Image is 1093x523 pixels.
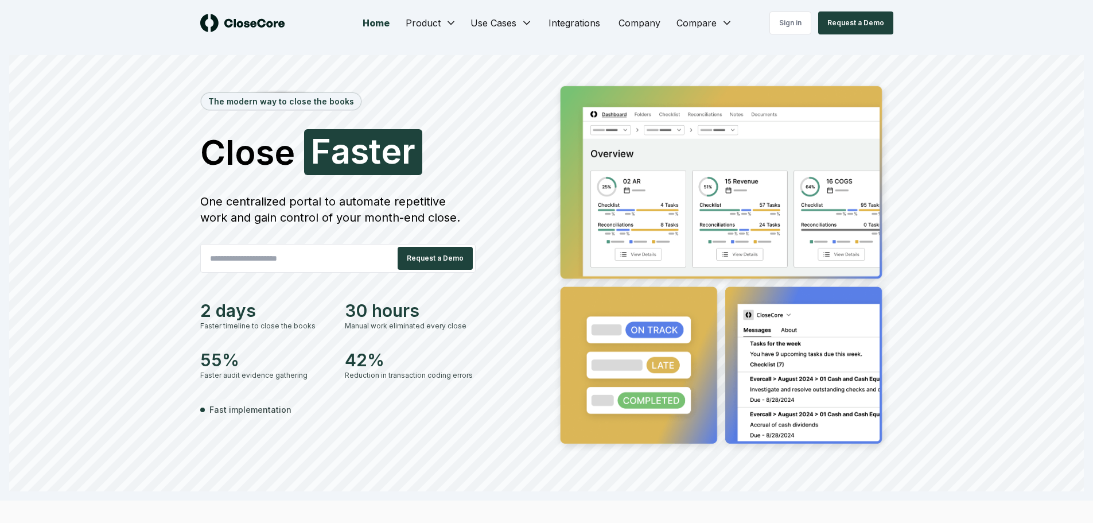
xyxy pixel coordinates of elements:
img: Jumbotron [551,78,893,456]
span: Product [406,16,441,30]
span: r [402,134,415,168]
div: Reduction in transaction coding errors [345,370,476,381]
div: Manual work eliminated every close [345,321,476,331]
div: The modern way to close the books [201,93,361,110]
a: Sign in [769,11,811,34]
span: Compare [676,16,717,30]
span: Fast implementation [209,404,291,416]
div: One centralized portal to automate repetitive work and gain control of your month-end close. [200,193,476,226]
a: Company [609,11,670,34]
span: s [351,134,369,168]
div: 2 days [200,300,331,321]
div: Faster audit evidence gathering [200,370,331,381]
button: Request a Demo [398,247,473,270]
button: Product [399,11,464,34]
button: Compare [670,11,740,34]
span: a [331,134,351,168]
a: Integrations [539,11,609,34]
a: Home [353,11,399,34]
span: Use Cases [470,16,516,30]
span: F [311,134,331,168]
span: e [381,134,402,168]
button: Request a Demo [818,11,893,34]
div: 30 hours [345,300,476,321]
span: t [369,134,381,168]
div: Faster timeline to close the books [200,321,331,331]
button: Use Cases [464,11,539,34]
div: 55% [200,350,331,370]
span: Close [200,135,295,169]
img: logo [200,14,285,32]
div: 42% [345,350,476,370]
